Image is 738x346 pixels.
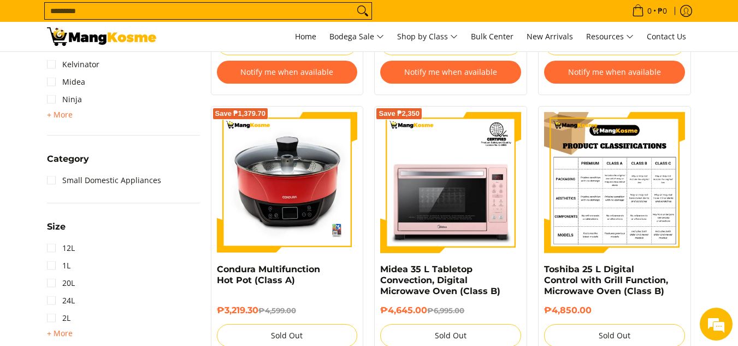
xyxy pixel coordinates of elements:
[647,31,686,42] span: Contact Us
[47,155,89,163] span: Category
[63,103,151,214] span: We're online!
[47,222,66,231] span: Size
[47,292,75,309] a: 24L
[379,110,420,117] span: Save ₱2,350
[47,110,73,119] span: + More
[380,305,521,316] h6: ₱4,645.00
[290,22,322,51] a: Home
[215,110,266,117] span: Save ₱1,379.70
[217,264,320,285] a: Condura Multifunction Hot Pot (Class A)
[47,239,75,257] a: 12L
[179,5,205,32] div: Minimize live chat window
[380,61,521,84] button: Notify me when available
[47,257,70,274] a: 1L
[47,73,85,91] a: Midea
[47,309,70,327] a: 2L
[521,22,578,51] a: New Arrivals
[295,31,316,42] span: Home
[629,5,670,17] span: •
[47,329,73,338] span: + More
[427,306,464,315] del: ₱6,995.00
[217,61,358,84] button: Notify me when available
[380,264,500,296] a: Midea 35 L Tabletop Convection, Digital Microwave Oven (Class B)
[586,30,634,44] span: Resources
[392,22,463,51] a: Shop by Class
[47,222,66,239] summary: Open
[258,306,296,315] del: ₱4,599.00
[217,112,358,253] img: Condura Multifunction Hot Pot (Class A)
[329,30,384,44] span: Bodega Sale
[641,22,692,51] a: Contact Us
[57,61,184,75] div: Chat with us now
[47,27,156,46] img: Small Appliances l Mang Kosme: Home Appliances Warehouse Sale | Page 2
[544,61,685,84] button: Notify me when available
[656,7,669,15] span: ₱0
[465,22,519,51] a: Bulk Center
[354,3,371,19] button: Search
[324,22,389,51] a: Bodega Sale
[47,172,161,189] a: Small Domestic Appliances
[397,30,458,44] span: Shop by Class
[380,112,521,253] img: Midea 35 L Tabletop Convection, Digital Microwave Oven (Class B)
[47,56,99,73] a: Kelvinator
[47,274,75,292] a: 20L
[544,264,668,296] a: Toshiba 25 L Digital Control with Grill Function, Microwave Oven (Class B)
[5,230,208,268] textarea: Type your message and hit 'Enter'
[47,155,89,172] summary: Open
[217,305,358,316] h6: ₱3,219.30
[167,22,692,51] nav: Main Menu
[581,22,639,51] a: Resources
[544,112,685,253] img: Toshiba 25 L Digital Control with Grill Function, Microwave Oven (Class B) - 0
[47,108,73,121] summary: Open
[47,327,73,340] summary: Open
[646,7,653,15] span: 0
[544,305,685,316] h6: ₱4,850.00
[527,31,573,42] span: New Arrivals
[471,31,513,42] span: Bulk Center
[47,91,82,108] a: Ninja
